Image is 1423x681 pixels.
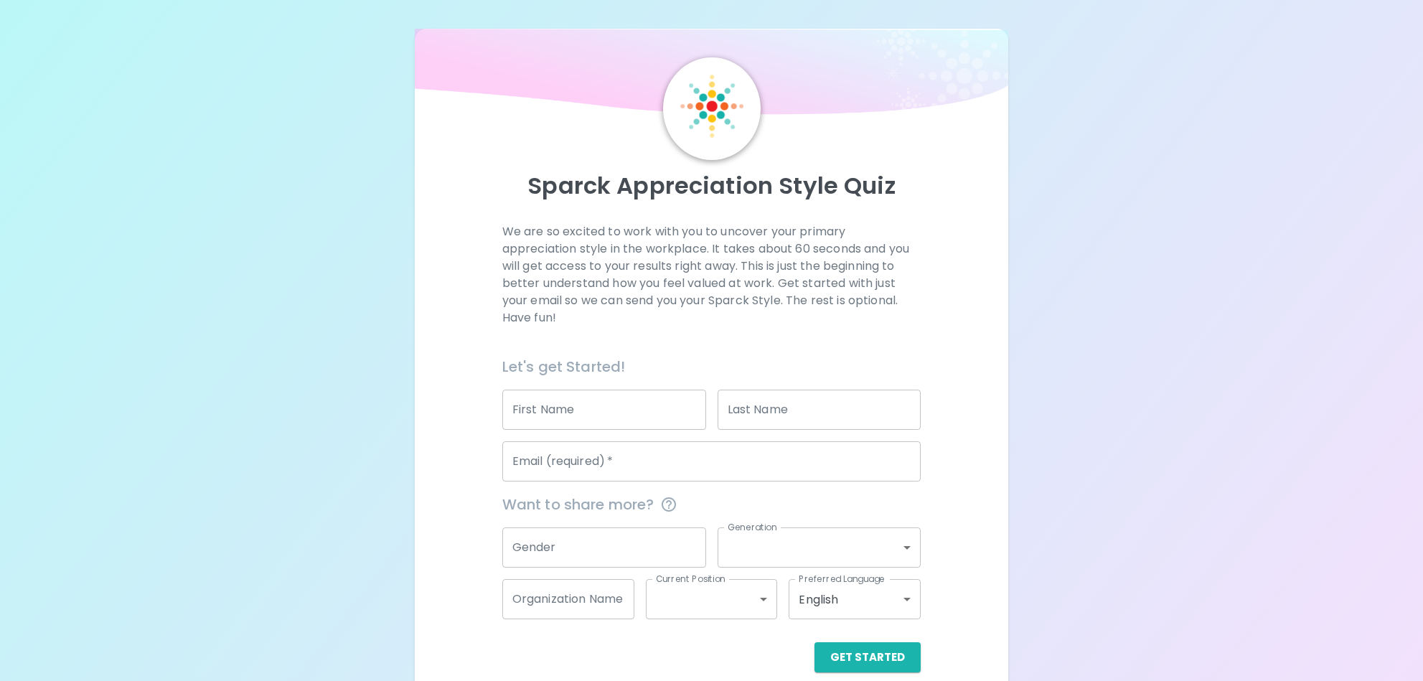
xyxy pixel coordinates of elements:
[814,642,921,672] button: Get Started
[789,579,921,619] div: English
[799,573,885,585] label: Preferred Language
[502,355,921,378] h6: Let's get Started!
[502,223,921,327] p: We are so excited to work with you to uncover your primary appreciation style in the workplace. I...
[502,493,921,516] span: Want to share more?
[680,75,743,138] img: Sparck Logo
[432,172,990,200] p: Sparck Appreciation Style Quiz
[415,29,1008,122] img: wave
[660,496,677,513] svg: This information is completely confidential and only used for aggregated appreciation studies at ...
[728,521,777,533] label: Generation
[656,573,725,585] label: Current Position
